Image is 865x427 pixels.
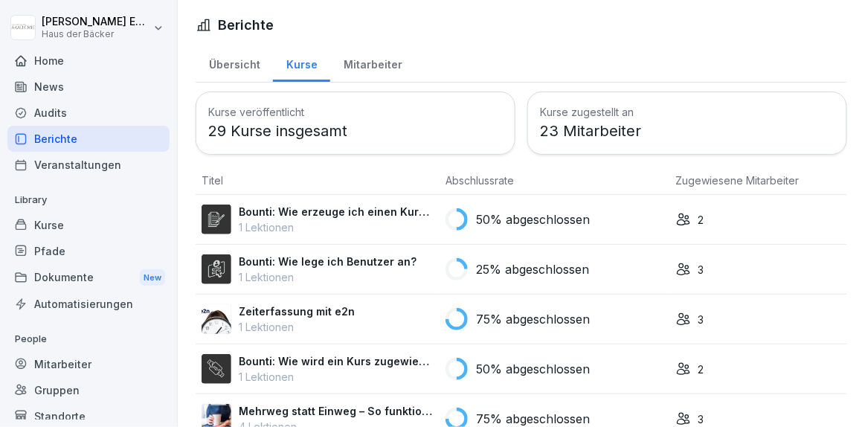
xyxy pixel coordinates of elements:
[239,403,434,419] p: Mehrweg statt Einweg – So funktioniert RECUP
[698,212,704,228] p: 2
[202,254,231,284] img: y3z3y63wcjyhx73x8wr5r0l3.png
[42,29,150,39] p: Haus der Bäcker
[218,15,274,35] h1: Berichte
[540,120,835,142] p: 23 Mitarbeiter
[7,74,170,100] a: News
[7,100,170,126] a: Audits
[7,48,170,74] a: Home
[239,219,434,235] p: 1 Lektionen
[239,254,417,269] p: Bounti: Wie lege ich Benutzer an?
[698,362,704,377] p: 2
[202,174,223,187] span: Titel
[7,264,170,292] a: DokumenteNew
[208,120,503,142] p: 29 Kurse insgesamt
[239,353,434,369] p: Bounti: Wie wird ein Kurs zugewiesen?
[202,354,231,384] img: pkjk7b66iy5o0dy6bqgs99sq.png
[239,319,355,335] p: 1 Lektionen
[7,126,170,152] a: Berichte
[7,212,170,238] a: Kurse
[698,411,704,427] p: 3
[7,188,170,212] p: Library
[477,360,591,378] p: 50% abgeschlossen
[7,291,170,317] a: Automatisierungen
[698,262,704,277] p: 3
[7,152,170,178] a: Veranstaltungen
[239,369,434,385] p: 1 Lektionen
[440,167,670,195] th: Abschlussrate
[202,304,231,334] img: lysz5sqnxflpxgfcucko2ufd.png
[202,205,231,234] img: yv9h8086xynjfnu9qnkzu07k.png
[208,104,503,120] h3: Kurse veröffentlicht
[7,377,170,403] a: Gruppen
[477,310,591,328] p: 75% abgeschlossen
[273,44,330,82] a: Kurse
[196,44,273,82] a: Übersicht
[42,16,150,28] p: [PERSON_NAME] Ehlerding
[239,269,417,285] p: 1 Lektionen
[698,312,704,327] p: 3
[239,304,355,319] p: Zeiterfassung mit e2n
[7,238,170,264] a: Pfade
[540,104,835,120] h3: Kurse zugestellt an
[477,260,590,278] p: 25% abgeschlossen
[239,204,434,219] p: Bounti: Wie erzeuge ich einen Kursbericht?
[140,269,165,286] div: New
[477,211,591,228] p: 50% abgeschlossen
[7,327,170,351] p: People
[7,264,170,292] div: Dokumente
[330,44,415,82] a: Mitarbeiter
[7,351,170,377] a: Mitarbeiter
[676,174,800,187] span: Zugewiesene Mitarbeiter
